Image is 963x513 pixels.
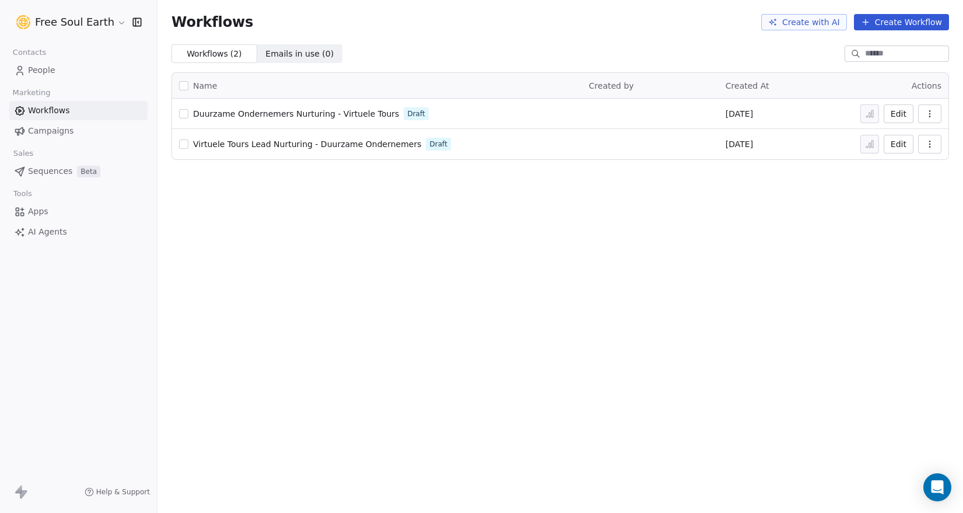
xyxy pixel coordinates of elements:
button: Create Workflow [854,14,949,30]
div: Open Intercom Messenger [923,473,951,501]
span: Free Soul Earth [35,15,114,30]
span: Actions [912,81,941,90]
span: Draft [407,109,425,119]
span: Duurzame Ondernemers Nurturing - Virtuele Tours [193,109,399,118]
span: Contacts [8,44,51,61]
button: Edit [884,104,913,123]
span: [DATE] [726,108,753,120]
a: AI Agents [9,222,148,242]
span: Beta [77,166,100,177]
span: Emails in use ( 0 ) [265,48,334,60]
a: SequencesBeta [9,162,148,181]
span: Campaigns [28,125,73,137]
span: People [28,64,55,76]
button: Free Soul Earth [14,12,124,32]
a: Campaigns [9,121,148,141]
span: Marketing [8,84,55,102]
span: Sequences [28,165,72,177]
a: Help & Support [85,487,150,497]
a: Apps [9,202,148,221]
button: Edit [884,135,913,153]
span: Sales [8,145,38,162]
span: Name [193,80,217,92]
span: Created At [726,81,769,90]
span: Draft [429,139,447,149]
span: AI Agents [28,226,67,238]
span: Workflows [171,14,253,30]
a: Duurzame Ondernemers Nurturing - Virtuele Tours [193,108,399,120]
a: Virtuele Tours Lead Nurturing - Duurzame Ondernemers [193,138,421,150]
span: Created by [589,81,634,90]
span: Apps [28,205,48,218]
a: People [9,61,148,80]
a: Workflows [9,101,148,120]
span: Workflows [28,104,70,117]
button: Create with AI [761,14,847,30]
span: Tools [8,185,37,203]
span: Virtuele Tours Lead Nurturing - Duurzame Ondernemers [193,139,421,149]
img: FSEarth-logo-yellow.png [16,15,30,29]
span: [DATE] [726,138,753,150]
span: Help & Support [96,487,150,497]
